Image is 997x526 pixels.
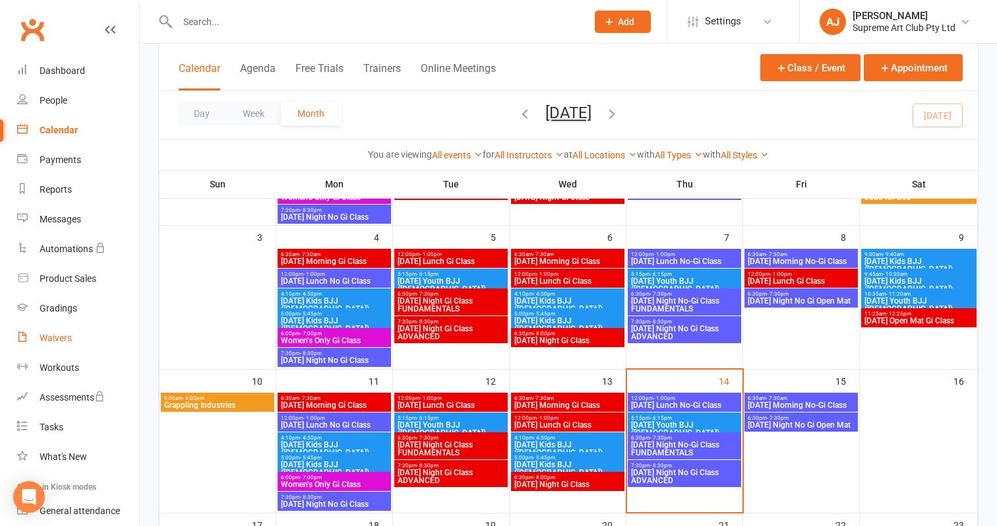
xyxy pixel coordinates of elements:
[747,251,855,257] span: 6:30am
[514,277,622,285] span: [DATE] Lunch Gi Class
[514,461,622,477] span: [DATE] Kids BJJ ([DEMOGRAPHIC_DATA])
[514,251,622,257] span: 6:30am
[17,175,139,205] a: Reports
[483,149,495,160] strong: for
[417,271,438,277] span: - 6:15pm
[40,451,87,462] div: What's New
[630,395,739,401] span: 12:00pm
[864,257,974,273] span: [DATE] Kids BJJ ([DEMOGRAPHIC_DATA])
[514,337,622,345] span: [DATE] Night Gi Class
[703,149,721,160] strong: with
[630,257,739,265] span: [DATE] Lunch No-Gi Class
[280,297,388,313] span: [DATE] Kids BJJ ([DEMOGRAPHIC_DATA])
[495,150,564,160] a: All Instructors
[397,435,505,441] span: 6:30pm
[280,193,388,201] span: Women's Only Gi Class
[886,311,911,317] span: - 12:25pm
[655,150,703,160] a: All Types
[17,496,139,526] a: General attendance kiosk mode
[17,323,139,353] a: Waivers
[630,297,739,313] span: [DATE] Night No-Gi Class FUNDAMENTALS
[280,415,388,421] span: 12:00pm
[300,455,322,461] span: - 5:45pm
[417,319,438,325] span: - 8:30pm
[766,395,787,401] span: - 7:30am
[514,271,622,277] span: 12:00pm
[417,435,438,441] span: - 7:30pm
[653,251,675,257] span: - 1:00pm
[835,370,859,391] div: 15
[650,291,672,297] span: - 7:30pm
[537,271,559,277] span: - 1:00pm
[514,401,622,409] span: [DATE] Morning Gi Class
[510,170,626,198] th: Wed
[40,65,85,76] div: Dashboard
[630,401,739,409] span: [DATE] Lunch No-Gi Class
[747,297,855,305] span: [DATE] Night No Gi Open Mat
[747,421,855,429] span: [DATE] Night No Gi Open Mat
[17,383,139,412] a: Assessments
[17,145,139,175] a: Payments
[280,350,388,356] span: 7:30pm
[173,13,578,31] input: Search...
[397,469,505,484] span: [DATE] Night Gi Class ADVANCED
[514,395,622,401] span: 6:30am
[514,421,622,429] span: [DATE] Lunch Gi Class
[397,251,505,257] span: 12:00pm
[602,370,626,391] div: 13
[864,271,974,277] span: 9:45am
[17,115,139,145] a: Calendar
[397,421,505,437] span: [DATE] Youth BJJ ([DEMOGRAPHIC_DATA])
[724,226,742,247] div: 7
[747,291,855,297] span: 6:30pm
[514,415,622,421] span: 12:00pm
[300,435,322,441] span: - 4:50pm
[17,353,139,383] a: Workouts
[743,170,860,198] th: Fri
[533,331,555,337] span: - 8:00pm
[564,149,572,160] strong: at
[280,494,388,500] span: 7:30pm
[650,271,672,277] span: - 6:15pm
[630,251,739,257] span: 12:00pm
[397,401,505,409] span: [DATE] Lunch Gi Class
[40,184,72,195] div: Reports
[853,10,955,22] div: [PERSON_NAME]
[40,125,78,135] div: Calendar
[40,392,105,403] div: Assessments
[630,325,739,341] span: [DATE] Night No Gi Class ADVANCED
[17,412,139,442] a: Tasks
[864,297,974,313] span: [DATE] Youth BJJ ([DEMOGRAPHIC_DATA])
[650,463,672,469] span: - 8:30pm
[491,226,509,247] div: 5
[747,415,855,421] span: 6:30pm
[747,257,855,265] span: [DATE] Morning No-Gi Class
[959,226,977,247] div: 9
[618,16,634,27] span: Add
[417,415,438,421] span: - 6:15pm
[397,297,505,313] span: [DATE] Night Gi Class FUNDAMENTALS
[533,251,554,257] span: - 7:30am
[397,319,505,325] span: 7:30pm
[280,317,388,333] span: [DATE] Kids BJJ ([DEMOGRAPHIC_DATA])
[280,291,388,297] span: 4:10pm
[630,421,739,437] span: [DATE] Youth BJJ ([DEMOGRAPHIC_DATA])
[280,311,388,317] span: 5:00pm
[864,317,974,325] span: [DATE] Open Mat Gi Class
[417,291,438,297] span: - 7:30pm
[653,395,675,401] span: - 1:00pm
[864,277,974,293] span: [DATE] Kids BJJ ([DEMOGRAPHIC_DATA])
[533,311,555,317] span: - 5:45pm
[533,475,555,480] span: - 8:00pm
[864,54,963,81] button: Appointment
[514,311,622,317] span: 5:00pm
[369,370,392,391] div: 11
[595,11,651,33] button: Add
[630,319,739,325] span: 7:30pm
[533,291,555,297] span: - 4:50pm
[545,104,591,122] button: [DATE]
[747,271,855,277] span: 12:00pm
[760,54,861,81] button: Class / Event
[747,401,855,409] span: [DATE] Morning No-Gi Class
[841,226,859,247] div: 8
